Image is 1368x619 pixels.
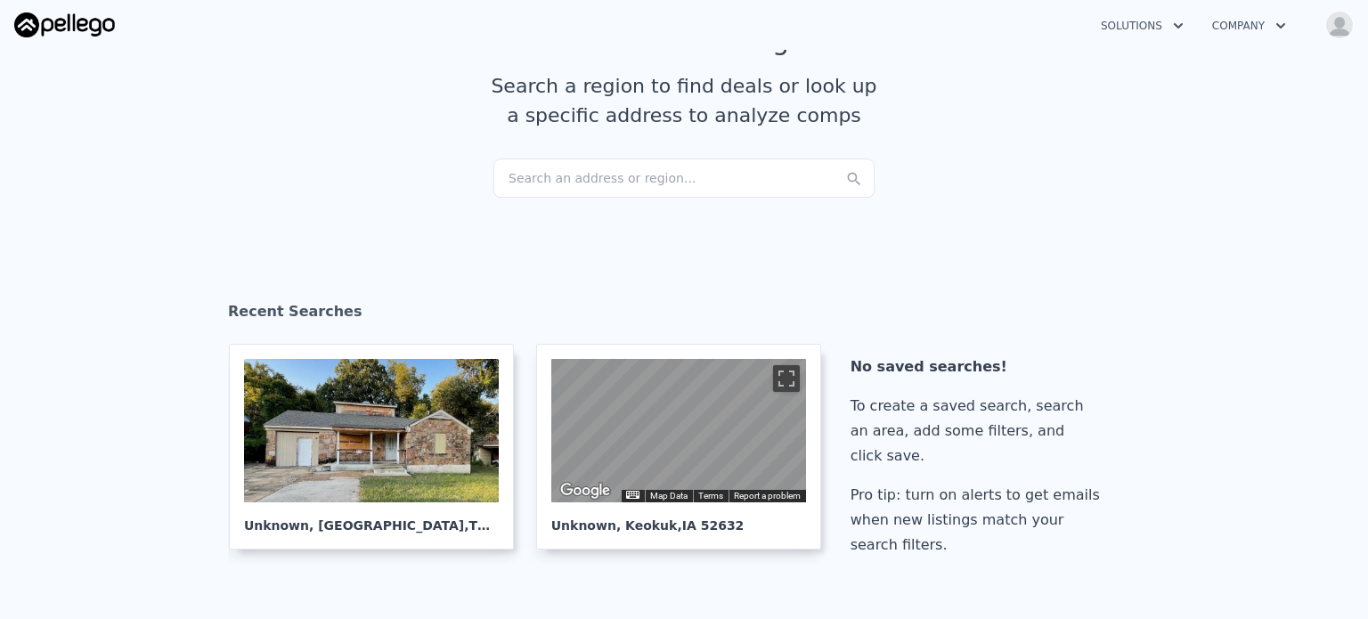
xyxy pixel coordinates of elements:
[677,518,744,533] span: , IA 52632
[229,344,528,550] a: Unknown, [GEOGRAPHIC_DATA],TN 38109
[1325,11,1354,39] img: avatar
[698,491,723,501] a: Terms (opens in new tab)
[851,394,1107,468] div: To create a saved search, search an area, add some filters, and click save.
[464,518,535,533] span: , TN 38109
[650,490,688,502] button: Map Data
[626,491,639,499] button: Keyboard shortcuts
[228,287,1140,344] div: Recent Searches
[556,479,615,502] a: Open this area in Google Maps (opens a new window)
[851,354,1107,379] div: No saved searches!
[851,483,1107,558] div: Pro tip: turn on alerts to get emails when new listings match your search filters.
[14,12,115,37] img: Pellego
[1087,10,1198,42] button: Solutions
[536,344,835,550] a: Map Unknown, Keokuk,IA 52632
[493,159,875,198] div: Search an address or region...
[244,502,499,534] div: Unknown , [GEOGRAPHIC_DATA]
[556,479,615,502] img: Google
[734,491,801,501] a: Report a problem
[551,359,806,502] div: Map
[551,359,806,502] div: Street View
[484,71,883,130] div: Search a region to find deals or look up a specific address to analyze comps
[551,502,806,534] div: Unknown , Keokuk
[773,365,800,392] button: Toggle fullscreen view
[1198,10,1300,42] button: Company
